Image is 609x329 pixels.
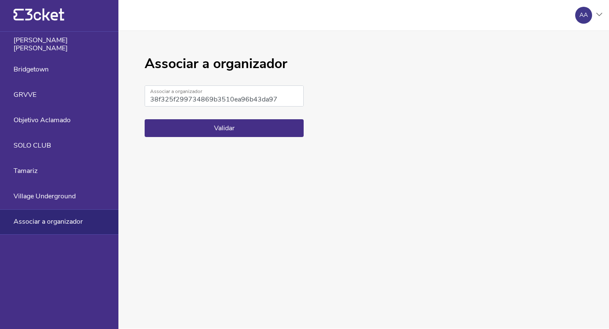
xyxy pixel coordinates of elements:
[14,142,51,149] span: SOLO CLUB
[14,192,76,200] span: Village Underground
[14,17,64,23] a: {' '}
[145,85,304,107] input: Associar a organizador
[14,36,118,52] span: [PERSON_NAME] [PERSON_NAME]
[14,218,83,225] span: Associar a organizador
[145,119,304,137] button: Validar
[579,12,588,19] div: AA
[14,91,36,99] span: GRVVE
[14,66,49,73] span: Bridgetown
[145,56,304,72] h1: Associar a organizador
[14,116,71,124] span: Objetivo Aclamado
[14,167,38,175] span: Tamariz
[14,9,24,21] g: {' '}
